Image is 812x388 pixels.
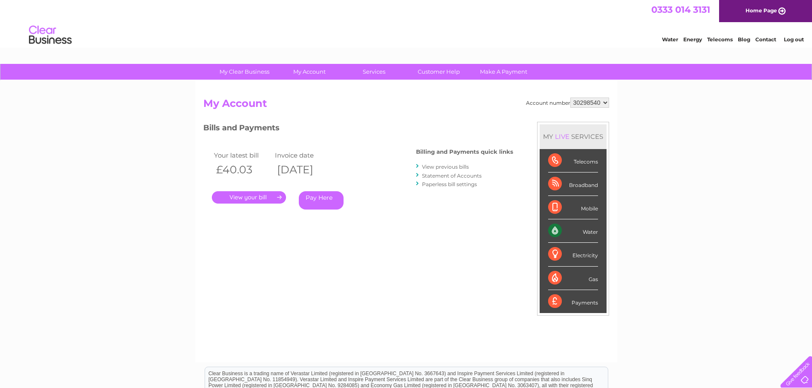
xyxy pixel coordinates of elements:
[548,196,598,219] div: Mobile
[707,36,733,43] a: Telecoms
[273,149,334,161] td: Invoice date
[416,149,513,155] h4: Billing and Payments quick links
[212,149,273,161] td: Your latest bill
[205,5,608,41] div: Clear Business is a trading name of Verastar Limited (registered in [GEOGRAPHIC_DATA] No. 3667643...
[526,98,609,108] div: Account number
[651,4,710,15] a: 0333 014 3131
[404,64,474,80] a: Customer Help
[422,172,482,179] a: Statement of Accounts
[422,164,469,170] a: View previous bills
[548,172,598,196] div: Broadband
[203,122,513,137] h3: Bills and Payments
[274,64,344,80] a: My Account
[548,267,598,290] div: Gas
[212,191,286,204] a: .
[203,98,609,114] h2: My Account
[209,64,280,80] a: My Clear Business
[540,124,607,149] div: MY SERVICES
[468,64,539,80] a: Make A Payment
[299,191,344,210] a: Pay Here
[548,290,598,313] div: Payments
[662,36,678,43] a: Water
[212,161,273,178] th: £40.03
[273,161,334,178] th: [DATE]
[548,243,598,266] div: Electricity
[683,36,702,43] a: Energy
[422,181,477,187] a: Paperless bill settings
[755,36,776,43] a: Contact
[548,149,598,172] div: Telecoms
[784,36,804,43] a: Log out
[29,22,72,48] img: logo.png
[339,64,409,80] a: Services
[548,219,598,243] div: Water
[553,132,571,141] div: LIVE
[738,36,750,43] a: Blog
